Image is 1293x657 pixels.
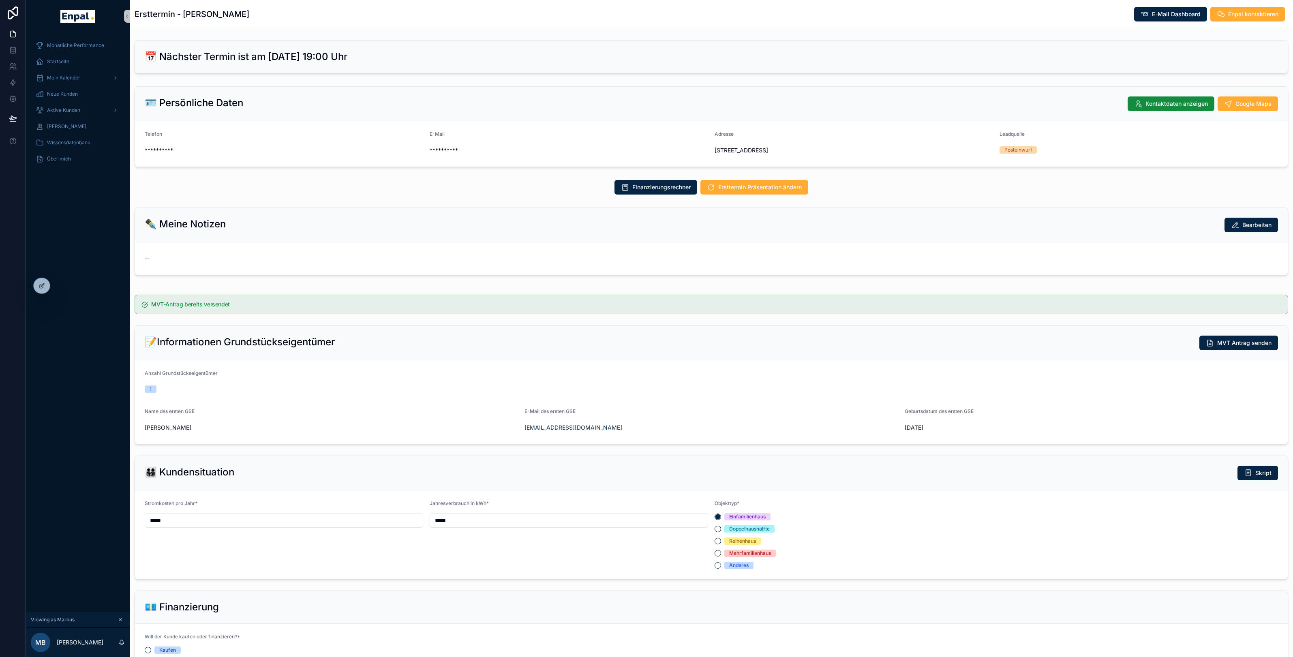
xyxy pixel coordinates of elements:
[524,424,622,432] a: [EMAIL_ADDRESS][DOMAIN_NAME]
[632,183,691,191] span: Finanzierungsrechner
[1235,100,1272,108] span: Google Maps
[31,135,125,150] a: Wissensdatenbank
[524,408,576,414] span: E-Mail des ersten GSE
[700,180,808,195] button: Ersttermin Präsentation ändern
[35,638,46,647] span: MB
[1000,131,1025,137] span: Leadquelle
[1199,336,1278,350] button: MVT Antrag senden
[729,525,770,533] div: Doppelhaushälfte
[1242,221,1272,229] span: Bearbeiten
[151,302,1281,307] h5: MVT-Antrag bereits versendet
[159,646,176,654] div: Kaufen
[1255,469,1272,477] span: Skript
[57,638,103,646] p: [PERSON_NAME]
[614,180,697,195] button: Finanzierungsrechner
[26,32,130,177] div: scrollable content
[715,131,734,137] span: Adresse
[47,58,69,65] span: Startseite
[145,218,226,231] h2: ✒️ Meine Notizen
[145,50,347,63] h2: 📅 Nächster Termin ist am [DATE] 19:00 Uhr
[715,500,739,506] span: Objekttyp*
[31,38,125,53] a: Monatliche Performance
[47,107,80,113] span: Aktive Kunden
[1224,218,1278,232] button: Bearbeiten
[145,96,243,109] h2: 🪪 Persönliche Daten
[145,500,197,506] span: Stromkosten pro Jahr*
[47,139,90,146] span: Wissensdatenbank
[430,500,489,506] span: Jahresverbrauch in kWh*
[47,156,71,162] span: Über mich
[145,633,240,640] span: Will der Kunde kaufen oder finanzieren?*
[31,87,125,101] a: Neue Kunden
[1217,339,1272,347] span: MVT Antrag senden
[1004,146,1032,154] div: Posteinwurf
[31,616,75,623] span: Viewing as Markus
[31,54,125,69] a: Startseite
[905,408,974,414] span: Geburtsdatum des ersten GSE
[729,537,756,545] div: Reihenhaus
[430,131,445,137] span: E-Mail
[1128,96,1214,111] button: Kontaktdaten anzeigen
[1145,100,1208,108] span: Kontaktdaten anzeigen
[729,550,771,557] div: Mehrfamilienhaus
[729,513,766,520] div: Einfamilienhaus
[905,424,1278,432] span: [DATE]
[47,42,104,49] span: Monatliche Performance
[47,75,80,81] span: Mein Kalender
[145,466,234,479] h2: 👨‍👩‍👧‍👦 Kundensituation
[145,255,150,263] span: --
[31,103,125,118] a: Aktive Kunden
[1210,7,1285,21] button: Enpal kontaktieren
[1237,466,1278,480] button: Skript
[718,183,802,191] span: Ersttermin Präsentation ändern
[31,152,125,166] a: Über mich
[729,562,749,569] div: Anderes
[145,424,518,432] span: [PERSON_NAME]
[31,119,125,134] a: [PERSON_NAME]
[1228,10,1278,18] span: Enpal kontaktieren
[145,131,162,137] span: Telefon
[145,601,219,614] h2: 💶 Finanzierung
[47,91,78,97] span: Neue Kunden
[60,10,95,23] img: App logo
[1152,10,1201,18] span: E-Mail Dashboard
[1218,96,1278,111] button: Google Maps
[145,370,218,376] span: Anzahl Grundstückseigentümer
[47,123,86,130] span: [PERSON_NAME]
[31,71,125,85] a: Mein Kalender
[715,146,993,154] span: [STREET_ADDRESS]
[145,408,195,414] span: Name des ersten GSE
[135,9,249,20] h1: Ersttermin - [PERSON_NAME]
[150,385,152,393] div: 1
[145,336,335,349] h2: 📝Informationen Grundstückseigentümer
[1134,7,1207,21] button: E-Mail Dashboard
